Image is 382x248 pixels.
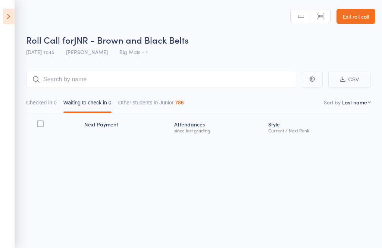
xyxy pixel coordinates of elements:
[171,117,265,136] div: Atten­dances
[119,48,148,56] span: Big Mats - 1
[26,34,74,46] span: Roll Call for
[74,34,189,46] span: JNR - Brown and Black Belts
[328,72,371,88] button: CSV
[63,96,112,113] button: Waiting to check in0
[26,71,296,88] input: Search by name
[324,98,341,106] label: Sort by
[265,117,371,136] div: Style
[268,128,368,133] div: Current / Next Rank
[342,98,367,106] div: Last name
[81,117,171,136] div: Next Payment
[26,48,54,56] span: [DATE] 11:45
[336,9,375,24] a: Exit roll call
[175,100,184,106] div: 786
[118,96,184,113] button: Other students in Junior786
[109,100,112,106] div: 0
[54,100,57,106] div: 0
[66,48,108,56] span: [PERSON_NAME]
[174,128,262,133] div: since last grading
[26,96,57,113] button: Checked in0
